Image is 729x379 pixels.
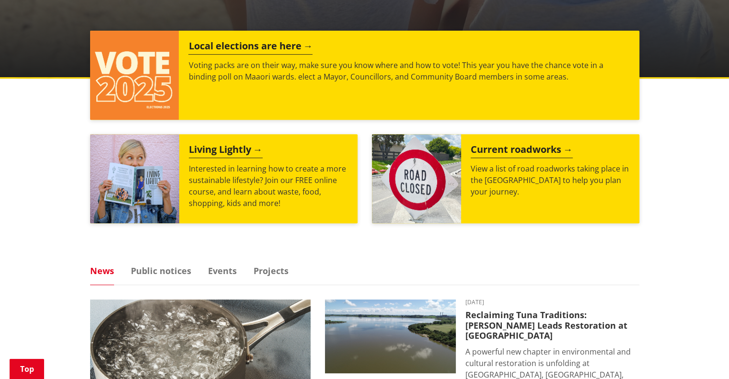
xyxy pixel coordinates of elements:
[188,40,312,55] h2: Local elections are here
[131,266,191,275] a: Public notices
[10,359,44,379] a: Top
[90,31,639,120] a: Local elections are here Voting packs are on their way, make sure you know where and how to vote!...
[471,163,630,197] p: View a list of road roadworks taking place in the [GEOGRAPHIC_DATA] to help you plan your journey.
[372,134,461,223] img: Road closed sign
[465,310,639,341] h3: Reclaiming Tuna Traditions: [PERSON_NAME] Leads Restoration at [GEOGRAPHIC_DATA]
[188,59,629,82] p: Voting packs are on their way, make sure you know where and how to vote! This year you have the c...
[465,299,639,305] time: [DATE]
[90,31,179,120] img: Vote 2025
[189,163,348,209] p: Interested in learning how to create a more sustainable lifestyle? Join our FREE online course, a...
[254,266,289,275] a: Projects
[90,134,358,223] a: Living Lightly Interested in learning how to create a more sustainable lifestyle? Join our FREE o...
[90,134,179,223] img: Mainstream Green Workshop Series
[471,144,573,158] h2: Current roadworks
[208,266,237,275] a: Events
[372,134,639,223] a: Current roadworks View a list of road roadworks taking place in the [GEOGRAPHIC_DATA] to help you...
[189,144,263,158] h2: Living Lightly
[90,266,114,275] a: News
[325,299,456,373] img: Waahi Lake
[685,339,719,373] iframe: Messenger Launcher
